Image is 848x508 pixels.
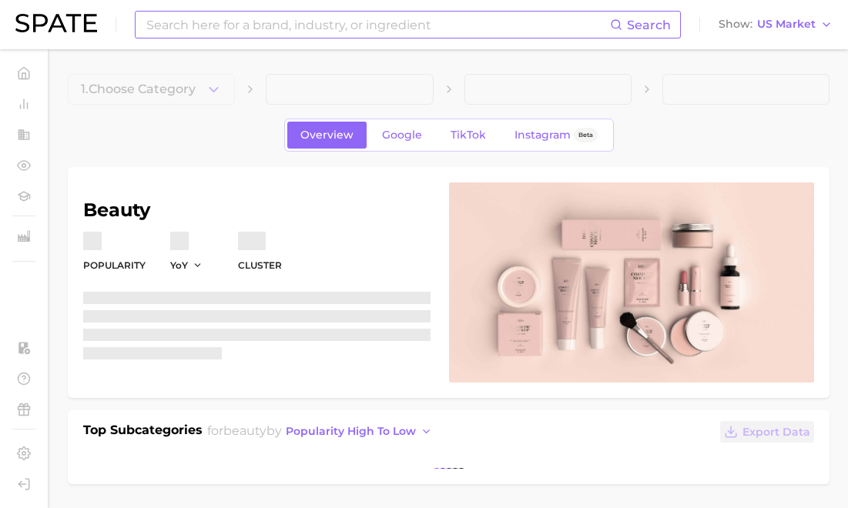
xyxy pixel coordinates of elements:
button: ShowUS Market [715,15,836,35]
span: Instagram [514,129,571,142]
button: 1.Choose Category [68,74,235,105]
span: Export Data [742,426,810,439]
dt: cluster [238,256,282,275]
span: TikTok [451,129,486,142]
span: popularity high to low [286,425,416,438]
span: Search [627,18,671,32]
a: TikTok [437,122,499,149]
span: 1. Choose Category [81,82,196,96]
dt: Popularity [83,256,146,275]
span: Overview [300,129,354,142]
span: Beta [578,129,593,142]
img: SPATE [15,14,97,32]
button: popularity high to low [282,421,437,442]
span: for by [207,423,437,438]
button: YoY [170,259,203,272]
a: InstagramBeta [501,122,611,149]
button: Export Data [720,421,814,443]
a: Log out. Currently logged in with e-mail addison@spate.nyc. [12,473,35,496]
a: Google [369,122,435,149]
h1: beauty [83,201,431,219]
span: Google [382,129,422,142]
input: Search here for a brand, industry, or ingredient [145,12,610,38]
span: US Market [757,20,816,28]
span: YoY [170,259,188,272]
span: Show [719,20,752,28]
a: Overview [287,122,367,149]
h1: Top Subcategories [83,421,203,444]
span: beauty [223,423,266,438]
